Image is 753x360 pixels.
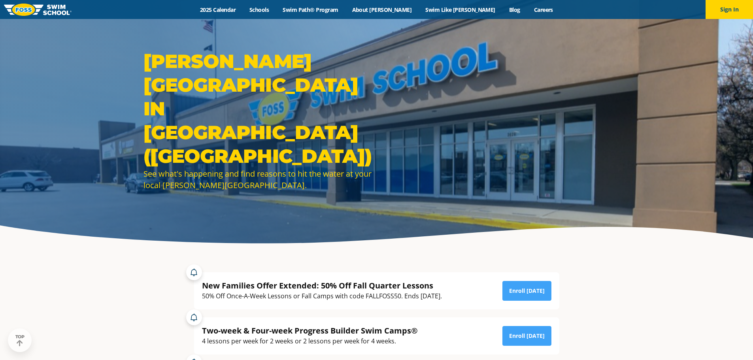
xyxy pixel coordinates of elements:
[527,6,560,13] a: Careers
[502,281,551,301] a: Enroll [DATE]
[502,326,551,346] a: Enroll [DATE]
[15,334,25,347] div: TOP
[202,280,442,291] div: New Families Offer Extended: 50% Off Fall Quarter Lessons
[419,6,502,13] a: Swim Like [PERSON_NAME]
[276,6,345,13] a: Swim Path® Program
[243,6,276,13] a: Schools
[202,325,418,336] div: Two-week & Four-week Progress Builder Swim Camps®
[193,6,243,13] a: 2025 Calendar
[502,6,527,13] a: Blog
[143,49,373,168] h1: [PERSON_NAME][GEOGRAPHIC_DATA] in [GEOGRAPHIC_DATA] ([GEOGRAPHIC_DATA])
[4,4,72,16] img: FOSS Swim School Logo
[202,291,442,302] div: 50% Off Once-A-Week Lessons or Fall Camps with code FALLFOSS50. Ends [DATE].
[143,168,373,191] div: See what's happening and find reasons to hit the water at your local [PERSON_NAME][GEOGRAPHIC_DATA].
[345,6,419,13] a: About [PERSON_NAME]
[202,336,418,347] div: 4 lessons per week for 2 weeks or 2 lessons per week for 4 weeks.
